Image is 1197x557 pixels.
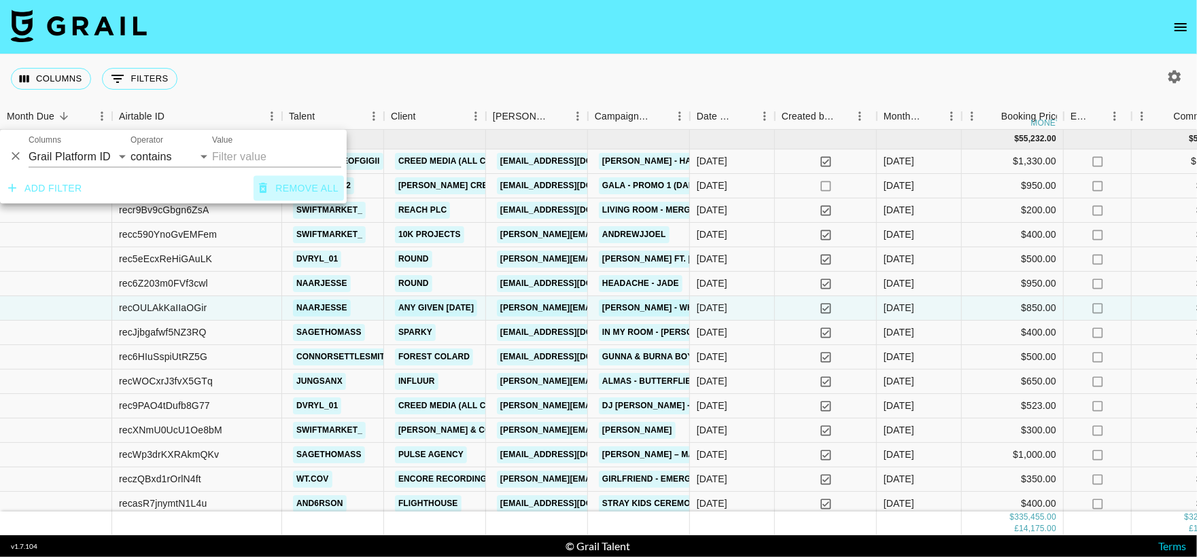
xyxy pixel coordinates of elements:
div: reczQBxd1rOrlN4ft [119,472,201,486]
div: Client [391,103,416,130]
div: 23/9/2025 [697,374,727,388]
div: $200.00 [962,198,1064,223]
div: £ [1014,523,1019,535]
button: Menu [962,106,982,126]
div: © Grail Talent [566,539,630,553]
a: naarjesse [293,300,351,317]
div: $ [1189,133,1194,145]
div: Campaign (Type) [595,103,650,130]
div: 26/9/2025 [697,276,727,290]
div: 23/9/2025 [697,399,727,412]
div: Talent [282,103,384,130]
a: Almas - Butterflies [599,373,700,390]
div: Booker [486,103,588,130]
div: Expenses: Remove Commission? [1064,103,1132,130]
div: Sep '25 [884,448,914,461]
div: $1,000.00 [962,443,1064,467]
button: Sort [1090,107,1109,126]
button: Menu [1105,106,1125,126]
a: naarjesse [293,275,351,292]
button: Menu [670,106,690,126]
button: Menu [262,106,282,126]
div: Month Due [877,103,962,130]
label: Columns [29,134,61,145]
a: dvryl_01 [293,397,341,414]
a: [PERSON_NAME] ft. [PERSON_NAME] (Dancers Phase 2) - [PERSON_NAME] [599,251,926,268]
a: Influur [395,373,438,390]
a: [PERSON_NAME][EMAIL_ADDRESS][DOMAIN_NAME] [497,300,718,317]
button: Menu [754,106,775,126]
div: rec5eEcxReHiGAuLK [119,252,212,266]
button: Show filters [102,68,177,90]
div: Created by Grail Team [782,103,835,130]
div: Sep '25 [884,350,914,363]
button: Delete [5,146,26,166]
div: Client [384,103,486,130]
a: dvryl_01 [293,251,341,268]
div: recJjbgafwf5NZ3RQ [119,325,207,339]
div: 55,232.00 [1019,133,1056,145]
a: swiftmarket_ [293,226,366,243]
button: Select columns [11,68,91,90]
div: Sep '25 [884,203,914,217]
div: rec6Z203m0FVf3cwl [119,276,208,290]
a: Reach PLC [395,202,450,219]
button: Sort [164,107,184,126]
a: [EMAIL_ADDRESS][DOMAIN_NAME] [497,446,649,463]
label: Value [212,134,232,145]
div: $500.00 [962,345,1064,370]
a: Terms [1158,539,1186,552]
div: Sep '25 [884,301,914,315]
a: connorsettlesmith [293,348,394,365]
div: Date Created [690,103,775,130]
a: [PERSON_NAME][EMAIL_ADDRESS][DOMAIN_NAME] [497,397,718,414]
div: money [1031,119,1062,127]
div: Expenses: Remove Commission? [1071,103,1090,130]
div: 26/9/2025 [697,203,727,217]
div: 16/9/2025 [697,179,727,192]
a: and6rson [293,495,347,512]
div: Sep '25 [884,228,914,241]
a: Pulse Agency [395,446,467,463]
div: Sep '25 [884,423,914,437]
a: Sparky [395,324,436,341]
div: 27/9/2025 [697,423,727,437]
button: Sort [735,107,754,126]
a: [PERSON_NAME] – Make Me Feel remix featuring [PERSON_NAME]! [599,446,901,463]
a: Living Room - Mergui & [PERSON_NAME] [PERSON_NAME] [599,202,855,219]
div: $650.00 [962,370,1064,394]
div: 4/9/2025 [697,497,727,510]
img: Grail Talent [11,10,147,42]
div: $523.00 [962,394,1064,418]
div: Sep '25 [884,374,914,388]
a: DJ [PERSON_NAME] - Mussulo [599,397,738,414]
a: Stray Kids CEREMONY [599,495,706,512]
a: [PERSON_NAME][EMAIL_ADDRESS][PERSON_NAME][DOMAIN_NAME] [497,373,788,390]
a: GUNNA & BURNA BOY - WGFT [599,348,728,365]
a: [EMAIL_ADDRESS][DOMAIN_NAME] [497,177,649,194]
a: swiftmarket_ [293,422,366,439]
button: Menu [568,106,588,126]
button: Sort [650,107,670,126]
button: Sort [982,107,1001,126]
div: [PERSON_NAME] [493,103,549,130]
div: £ [1189,523,1194,535]
div: recr9Bv9cGbgn6ZsA [119,203,209,217]
button: Sort [835,107,854,126]
div: $ [1010,511,1015,522]
div: Date Created [697,103,735,130]
a: In My Room - [PERSON_NAME] [599,324,734,341]
button: Add filter [3,176,88,201]
a: GALA - Promo 1 (Dance Clip A) [599,177,742,194]
div: $ [1014,133,1019,145]
a: [PERSON_NAME] [599,422,676,439]
button: Menu [364,106,384,126]
a: sagethomass [293,446,365,463]
div: 23/9/2025 [697,448,727,461]
a: [EMAIL_ADDRESS][DOMAIN_NAME] [497,348,649,365]
div: recasR7jnymtN1L4u [119,497,207,510]
div: Sep '25 [884,154,914,168]
div: recWp3drKXRAkmQKv [119,448,219,461]
div: Created by Grail Team [775,103,877,130]
a: Creed Media (All Campaigns) [395,397,536,414]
